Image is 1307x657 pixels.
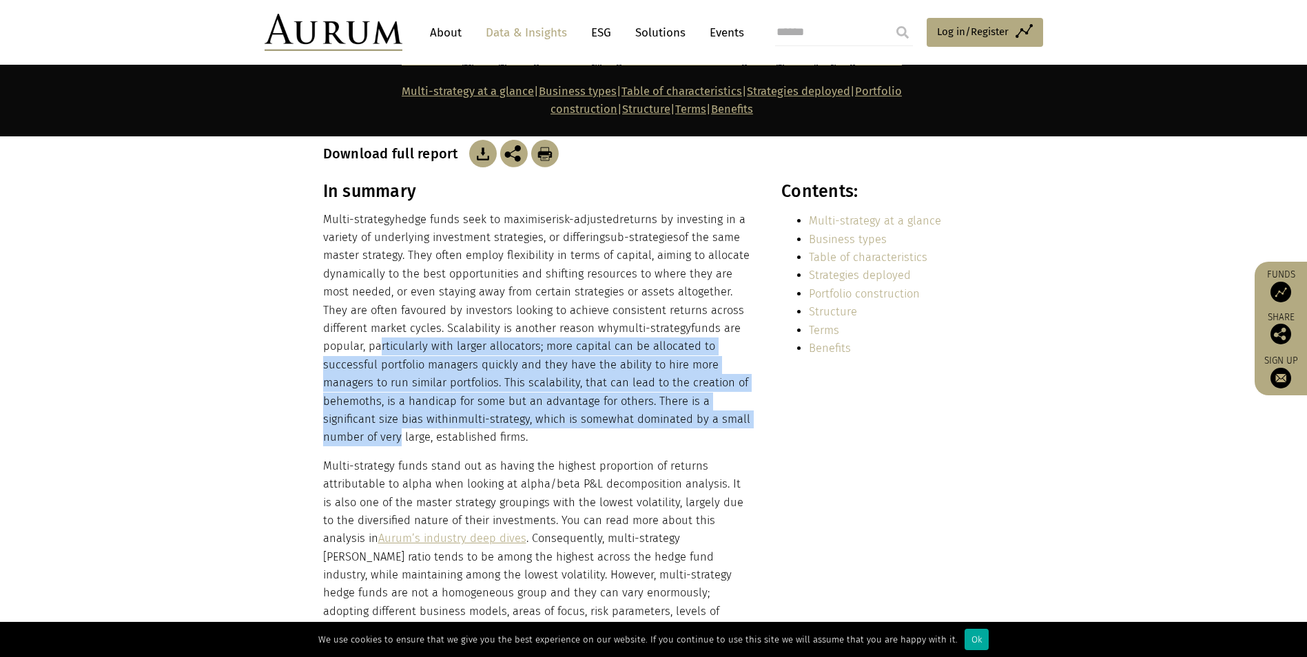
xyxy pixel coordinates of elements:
span: risk-adjusted [552,213,619,226]
strong: | [706,103,711,116]
a: Terms [675,103,706,116]
a: Sign up [1262,355,1300,388]
a: Events [703,20,744,45]
h3: Contents: [781,181,980,202]
a: Terms [809,324,839,337]
a: Portfolio construction [809,287,920,300]
img: Sign up to our newsletter [1270,368,1291,388]
a: Structure [622,103,670,116]
img: Aurum [265,14,402,51]
input: Submit [889,19,916,46]
span: Multi-strategy [323,213,395,226]
h3: Download full report [323,145,466,162]
p: hedge funds seek to maximise returns by investing in a variety of underlying investment strategie... [323,211,752,447]
img: Download Article [531,140,559,167]
a: Funds [1262,269,1300,302]
a: Strategies deployed [747,85,850,98]
img: Share this post [1270,324,1291,344]
a: Log in/Register [927,18,1043,47]
a: Business types [539,85,617,98]
a: Business types [809,233,887,246]
a: Aurum’s industry deep dives [378,532,526,545]
span: multi-strategy [458,413,530,426]
a: Table of characteristics [621,85,742,98]
strong: | | | | | | [402,85,902,116]
img: Access Funds [1270,282,1291,302]
div: Share [1262,313,1300,344]
img: Download Article [469,140,497,167]
a: Structure [809,305,857,318]
img: Share this post [500,140,528,167]
a: About [423,20,469,45]
h3: In summary [323,181,752,202]
a: Benefits [809,342,851,355]
a: Multi-strategy at a glance [402,85,534,98]
a: Multi-strategy at a glance [809,214,941,227]
a: ESG [584,20,618,45]
div: Ok [965,629,989,650]
a: Solutions [628,20,692,45]
a: Strategies deployed [809,269,911,282]
a: Benefits [711,103,753,116]
a: Data & Insights [479,20,574,45]
span: sub-strategies [605,231,679,244]
span: Log in/Register [937,23,1009,40]
span: multi-strategy [619,322,691,335]
a: Table of characteristics [809,251,927,264]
